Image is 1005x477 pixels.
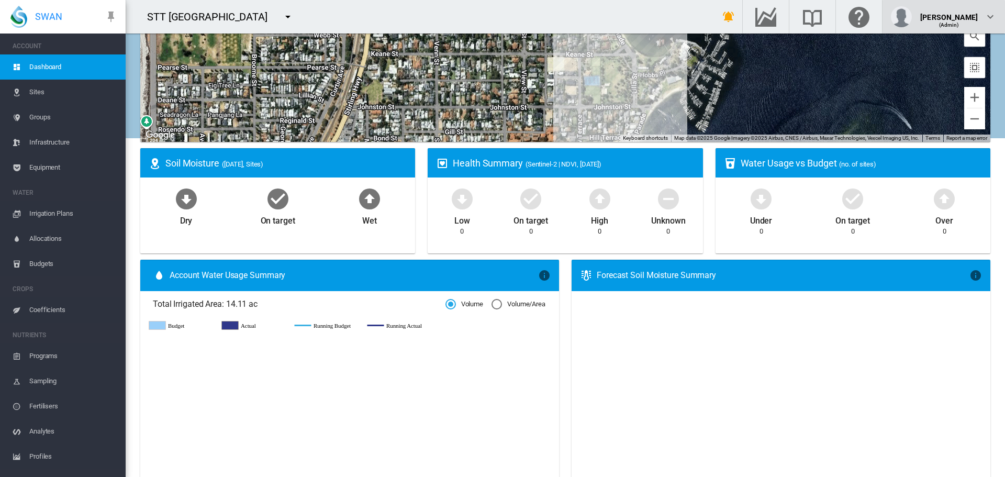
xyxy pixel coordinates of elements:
span: (Sentinel-2 | NDVI, [DATE]) [526,160,601,168]
button: Zoom in [964,87,985,108]
md-icon: icon-arrow-up-bold-circle [932,186,957,211]
md-icon: icon-information [538,269,551,282]
md-icon: icon-information [969,269,982,282]
md-icon: icon-water [153,269,165,282]
span: (Admin) [939,22,959,28]
div: 0 [460,227,464,236]
div: 0 [943,227,946,236]
md-icon: icon-pin [105,10,117,23]
div: On target [261,211,295,227]
div: Water Usage vs Budget [741,157,982,170]
div: On target [513,211,548,227]
div: 0 [598,227,601,236]
button: Keyboard shortcuts [623,135,668,142]
span: Programs [29,343,117,369]
md-icon: icon-arrow-down-bold-circle [749,186,774,211]
md-icon: icon-arrow-up-bold-circle [587,186,612,211]
span: Equipment [29,155,117,180]
img: Google [143,128,177,142]
div: STT [GEOGRAPHIC_DATA] [147,9,277,24]
span: Dashboard [29,54,117,80]
md-icon: icon-thermometer-lines [580,269,593,282]
span: Irrigation Plans [29,201,117,226]
a: Terms [925,135,940,141]
span: CROPS [13,281,117,297]
span: Infrastructure [29,130,117,155]
span: Sites [29,80,117,105]
img: profile.jpg [891,6,912,27]
a: Report a map error [946,135,987,141]
md-icon: icon-menu-down [282,10,294,23]
md-icon: icon-arrow-down-bold-circle [174,186,199,211]
span: Account Water Usage Summary [170,270,538,281]
div: Unknown [651,211,685,227]
span: Budgets [29,251,117,276]
span: SWAN [35,10,62,23]
span: Profiles [29,444,117,469]
md-radio-button: Volume [445,299,483,309]
div: [PERSON_NAME] [920,8,978,18]
div: Dry [180,211,193,227]
md-icon: icon-select-all [968,61,981,74]
g: Running Actual [367,321,430,330]
button: icon-menu-down [277,6,298,27]
div: High [591,211,608,227]
span: WATER [13,184,117,201]
md-icon: icon-magnify [968,30,981,42]
md-icon: icon-map-marker-radius [149,157,161,170]
span: NUTRIENTS [13,327,117,343]
g: Actual [222,321,284,330]
span: Coefficients [29,297,117,323]
button: Zoom out [964,108,985,129]
md-icon: icon-chevron-down [984,10,997,23]
span: Map data ©2025 Google Imagery ©2025 Airbus, CNES / Airbus, Maxar Technologies, Vexcel Imaging US,... [674,135,919,141]
span: ACCOUNT [13,38,117,54]
g: Running Budget [295,321,357,330]
span: Allocations [29,226,117,251]
div: 0 [666,227,670,236]
span: (no. of sites) [839,160,876,168]
img: SWAN-Landscape-Logo-Colour-drop.png [10,6,27,28]
md-icon: icon-heart-box-outline [436,157,449,170]
button: icon-bell-ring [718,6,739,27]
div: Health Summary [453,157,694,170]
md-icon: Search the knowledge base [800,10,825,23]
md-icon: icon-arrow-down-bold-circle [450,186,475,211]
div: Low [454,211,470,227]
div: 0 [851,227,855,236]
div: 0 [529,227,533,236]
div: On target [835,211,870,227]
div: Under [750,211,773,227]
span: ([DATE], Sites) [222,160,264,168]
button: icon-magnify [964,26,985,47]
span: Analytes [29,419,117,444]
md-icon: icon-arrow-up-bold-circle [357,186,382,211]
g: Budget [149,321,211,330]
md-icon: icon-checkbox-marked-circle [265,186,291,211]
md-icon: icon-checkbox-marked-circle [518,186,543,211]
button: icon-select-all [964,57,985,78]
md-icon: Click here for help [846,10,872,23]
div: Over [935,211,953,227]
span: Total Irrigated Area: 14.11 ac [153,298,445,310]
md-icon: icon-checkbox-marked-circle [840,186,865,211]
div: Forecast Soil Moisture Summary [597,270,969,281]
span: Groups [29,105,117,130]
md-icon: icon-minus-circle [656,186,681,211]
a: Open this area in Google Maps (opens a new window) [143,128,177,142]
div: Soil Moisture [165,157,407,170]
md-icon: icon-bell-ring [722,10,735,23]
md-icon: icon-cup-water [724,157,736,170]
span: Sampling [29,369,117,394]
md-radio-button: Volume/Area [492,299,545,309]
div: 0 [760,227,763,236]
div: Wet [362,211,377,227]
span: Fertilisers [29,394,117,419]
md-icon: Go to the Data Hub [753,10,778,23]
